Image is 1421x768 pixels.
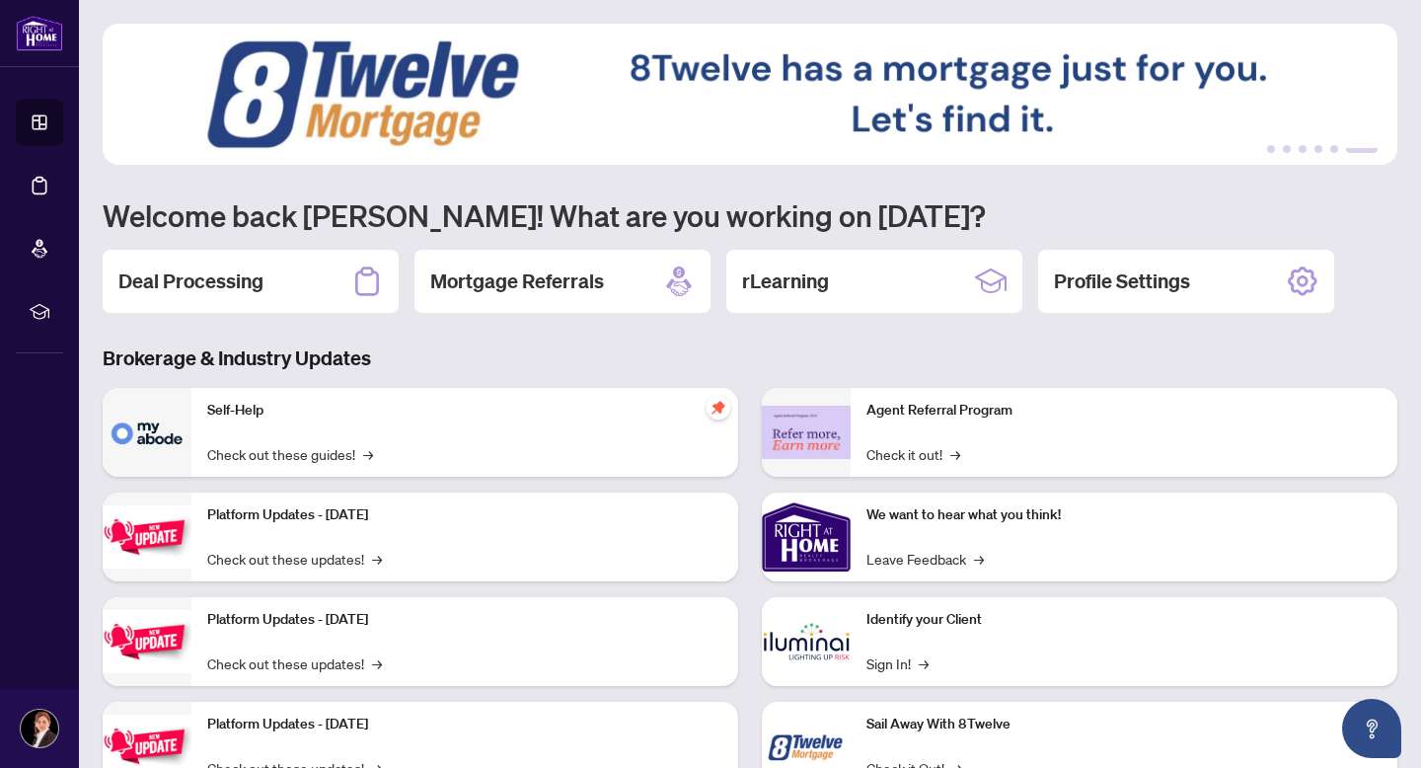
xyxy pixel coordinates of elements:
h1: Welcome back [PERSON_NAME]! What are you working on [DATE]? [103,196,1397,234]
p: Self-Help [207,400,722,422]
span: → [974,548,984,570]
span: → [919,653,929,674]
p: Agent Referral Program [866,400,1382,422]
p: Identify your Client [866,609,1382,631]
button: 3 [1299,145,1307,153]
a: Sign In!→ [866,653,929,674]
button: 1 [1267,145,1275,153]
button: 4 [1314,145,1322,153]
img: Identify your Client [762,597,851,686]
h2: Profile Settings [1054,268,1190,295]
a: Leave Feedback→ [866,548,984,570]
img: Self-Help [103,388,191,477]
span: → [372,653,382,674]
h3: Brokerage & Industry Updates [103,345,1397,372]
button: Open asap [1342,699,1401,758]
p: Platform Updates - [DATE] [207,714,722,735]
img: Platform Updates - July 21, 2025 [103,505,191,568]
button: 5 [1330,145,1338,153]
h2: rLearning [742,268,829,295]
img: We want to hear what you think! [762,493,851,581]
button: 6 [1346,145,1378,153]
p: Platform Updates - [DATE] [207,504,722,526]
p: We want to hear what you think! [866,504,1382,526]
h2: Mortgage Referrals [430,268,604,295]
img: Agent Referral Program [762,406,851,460]
span: → [363,443,373,465]
a: Check out these guides!→ [207,443,373,465]
a: Check out these updates!→ [207,653,382,674]
span: → [950,443,960,465]
span: → [372,548,382,570]
p: Platform Updates - [DATE] [207,609,722,631]
h2: Deal Processing [118,268,263,295]
a: Check it out!→ [866,443,960,465]
img: Slide 5 [103,24,1397,165]
img: Platform Updates - July 8, 2025 [103,610,191,672]
p: Sail Away With 8Twelve [866,714,1382,735]
button: 2 [1283,145,1291,153]
img: logo [16,15,63,51]
span: pushpin [707,396,730,420]
img: Profile Icon [21,710,58,747]
a: Check out these updates!→ [207,548,382,570]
